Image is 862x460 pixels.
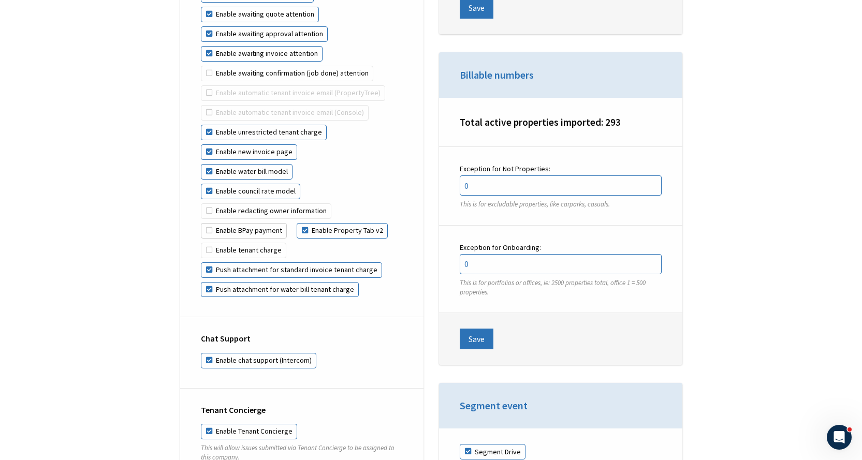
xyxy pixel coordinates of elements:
[201,46,323,62] label: Enable awaiting invoice attention
[201,85,385,101] label: Enable automatic tenant invoice email (PropertyTree)
[201,164,293,180] label: Enable water bill model
[460,241,662,274] label: Exception for Onboarding:
[460,200,662,209] p: This is for excludable properties, like carparks, casuals.
[201,353,316,368] label: Enable chat support (Intercom)
[201,144,297,160] label: Enable new invoice page
[460,254,662,274] input: Exception for Onboarding:
[827,425,852,450] iframe: Intercom live chat
[201,125,327,140] label: Enable unrestricted tenant charge
[460,116,621,128] b: Total active properties imported: 293
[201,424,297,439] label: Enable Tenant Concierge
[460,175,662,196] input: Exception for Not Properties:
[201,7,319,22] label: Enable awaiting quote attention
[201,203,331,219] label: Enable redacting owner information
[460,444,525,459] label: Segment Drive
[460,398,662,413] h3: Segment event
[460,68,662,82] h3: Billable numbers
[201,223,287,239] label: Enable BPay payment
[201,333,251,344] strong: Chat Support
[201,105,369,121] label: Enable automatic tenant invoice email (Console)
[201,405,266,415] strong: Tenant Concierge
[201,184,300,199] label: Enable council rate model
[201,26,328,42] label: Enable awaiting approval attention
[460,278,662,297] p: This is for portfolios or offices, ie: 2500 properties total, office 1 = 500 properties.
[460,329,493,349] button: Save
[201,66,373,81] label: Enable awaiting confirmation (job done) attention
[460,162,662,196] label: Exception for Not Properties:
[297,223,388,239] label: Enable Property Tab v2
[201,243,286,258] label: Enable tenant charge
[201,282,359,298] label: Push attachment for water bill tenant charge
[201,262,382,278] label: Push attachment for standard invoice tenant charge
